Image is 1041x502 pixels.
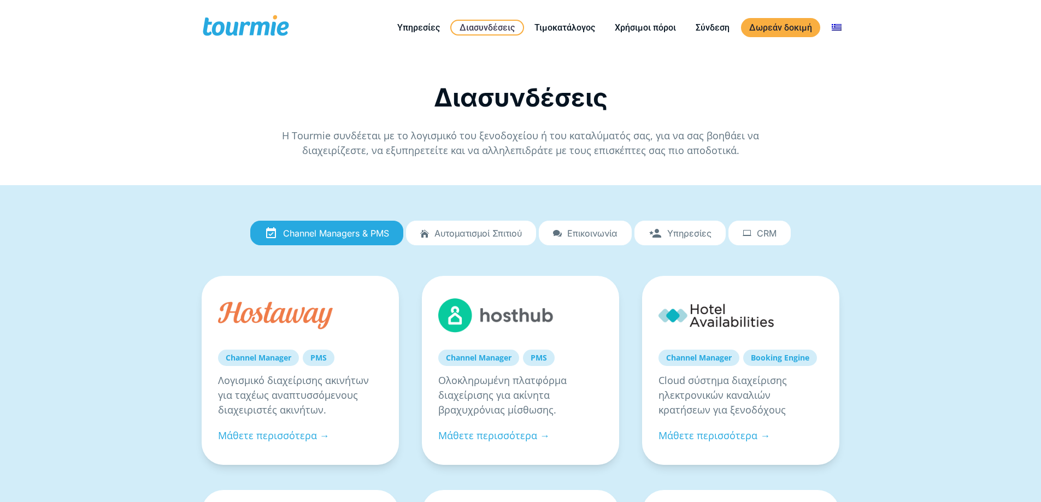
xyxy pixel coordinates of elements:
span: Η Tourmie συνδέεται με το λογισμικό του ξενοδοχείου ή του καταλύματός σας, για να σας βοηθάει να ... [282,129,759,157]
a: Τιμοκατάλογος [526,21,603,34]
a: Αλλαγή σε [824,21,850,34]
p: Ολοκληρωμένη πλατφόρμα διαχείρισης για ακίνητα βραχυχρόνιας μίσθωσης. [438,373,603,417]
a: Channel Manager [438,350,519,366]
a: Μάθετε περισσότερα → [658,429,770,442]
span: Αυτοματισμοί Σπιτιού [434,228,522,238]
a: Μάθετε περισσότερα → [218,429,330,442]
a: Channel Manager [658,350,739,366]
p: Cloud σύστημα διαχείρισης ηλεκτρονικών καναλιών κρατήσεων για ξενοδόχους [658,373,823,417]
p: Λογισμικό διαχείρισης ακινήτων για ταχέως αναπτυσσόμενους διαχειριστές ακινήτων. [218,373,383,417]
a: Υπηρεσίες [389,21,448,34]
span: CRM [757,228,777,238]
a: Μάθετε περισσότερα → [438,429,550,442]
a: Χρήσιμοι πόροι [607,21,684,34]
a: Σύνδεση [687,21,738,34]
a: Channel Manager [218,350,299,366]
a: Δωρεάν δοκιμή [741,18,820,37]
span: Υπηρεσίες [667,228,711,238]
span: Διασυνδέσεις [434,82,608,113]
a: Διασυνδέσεις [450,20,524,36]
span: Channel Managers & PMS [283,228,389,238]
a: PMS [303,350,334,366]
a: PMS [523,350,555,366]
a: Booking Engine [743,350,817,366]
span: Επικοινωνία [567,228,617,238]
